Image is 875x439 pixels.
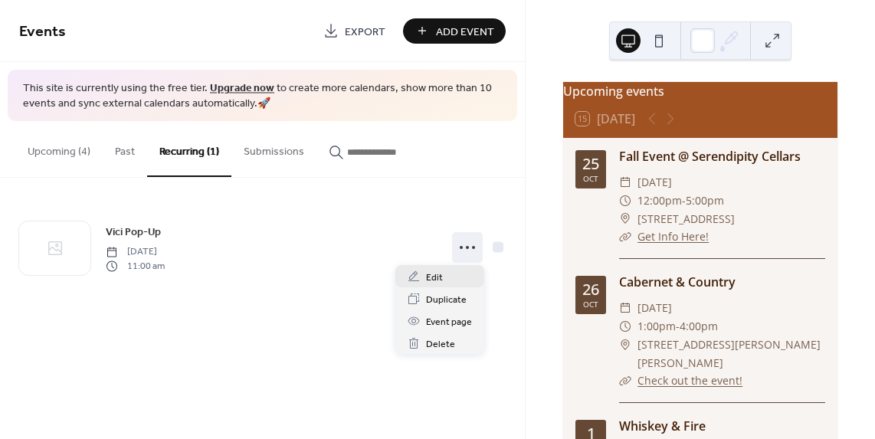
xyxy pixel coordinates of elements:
[637,173,672,192] span: [DATE]
[619,173,631,192] div: ​
[637,192,682,210] span: 12:00pm
[680,317,718,336] span: 4:00pm
[106,245,165,259] span: [DATE]
[637,210,735,228] span: [STREET_ADDRESS]
[619,228,631,246] div: ​
[637,317,676,336] span: 1:00pm
[582,156,599,172] div: 25
[403,18,506,44] button: Add Event
[426,336,455,352] span: Delete
[583,300,598,308] div: Oct
[106,223,161,241] a: Vici Pop-Up
[345,24,385,40] span: Export
[582,282,599,297] div: 26
[15,121,103,175] button: Upcoming (4)
[210,78,274,99] a: Upgrade now
[619,299,631,317] div: ​
[619,317,631,336] div: ​
[563,82,837,100] div: Upcoming events
[619,274,736,290] a: Cabernet & Country
[436,24,494,40] span: Add Event
[637,373,742,388] a: Check out the event!
[426,270,443,286] span: Edit
[426,292,467,308] span: Duplicate
[682,192,686,210] span: -
[637,299,672,317] span: [DATE]
[619,192,631,210] div: ​
[426,314,472,330] span: Event page
[619,148,801,165] a: Fall Event @ Serendipity Cellars
[103,121,147,175] button: Past
[23,81,502,111] span: This site is currently using the free tier. to create more calendars, show more than 10 events an...
[619,210,631,228] div: ​
[312,18,397,44] a: Export
[147,121,231,177] button: Recurring (1)
[19,17,66,47] span: Events
[637,336,825,372] span: [STREET_ADDRESS][PERSON_NAME][PERSON_NAME]
[637,229,709,244] a: Get Info Here!
[106,259,165,273] span: 11:00 am
[619,336,631,354] div: ​
[583,175,598,182] div: Oct
[231,121,316,175] button: Submissions
[106,224,161,241] span: Vici Pop-Up
[686,192,724,210] span: 5:00pm
[676,317,680,336] span: -
[619,418,706,434] a: Whiskey & Fire
[619,372,631,390] div: ​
